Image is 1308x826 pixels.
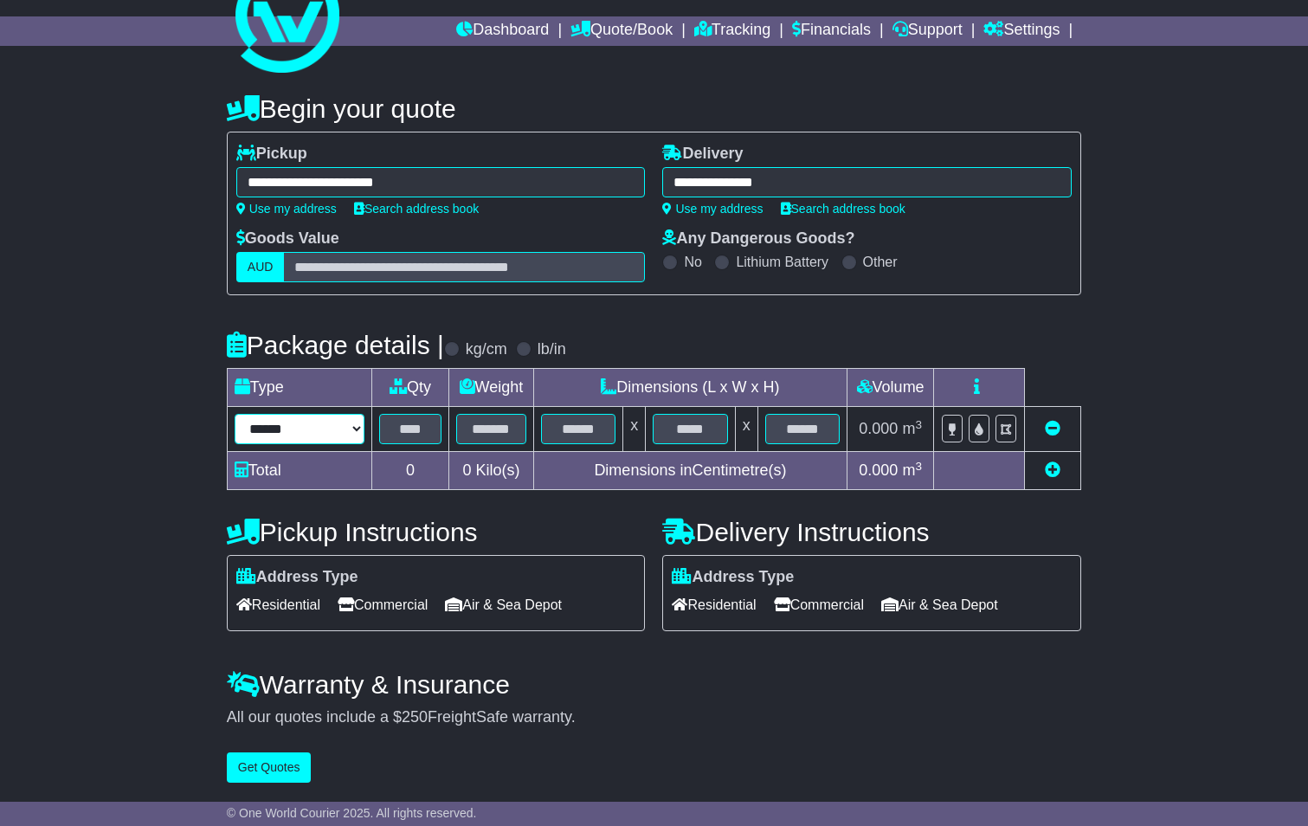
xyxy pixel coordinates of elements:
label: Other [863,254,898,270]
span: Commercial [338,591,428,618]
label: Any Dangerous Goods? [662,229,854,248]
a: Use my address [236,202,337,216]
label: Address Type [672,568,794,587]
span: Air & Sea Depot [445,591,562,618]
a: Search address book [354,202,479,216]
td: Dimensions in Centimetre(s) [533,452,847,490]
sup: 3 [915,418,922,431]
a: Use my address [662,202,763,216]
td: Qty [371,369,448,407]
span: Commercial [774,591,864,618]
label: lb/in [538,340,566,359]
label: Lithium Battery [736,254,828,270]
a: Remove this item [1045,420,1060,437]
span: m [902,461,922,479]
span: Air & Sea Depot [881,591,998,618]
a: Add new item [1045,461,1060,479]
h4: Pickup Instructions [227,518,646,546]
td: Weight [449,369,534,407]
sup: 3 [915,460,922,473]
td: 0 [371,452,448,490]
a: Financials [792,16,871,46]
td: Total [227,452,371,490]
span: Residential [236,591,320,618]
td: Volume [847,369,934,407]
a: Support [892,16,963,46]
div: All our quotes include a $ FreightSafe warranty. [227,708,1081,727]
td: Kilo(s) [449,452,534,490]
h4: Delivery Instructions [662,518,1081,546]
label: kg/cm [466,340,507,359]
span: 0.000 [859,420,898,437]
h4: Begin your quote [227,94,1081,123]
h4: Warranty & Insurance [227,670,1081,699]
label: Pickup [236,145,307,164]
span: Residential [672,591,756,618]
td: x [735,407,757,452]
a: Quote/Book [570,16,673,46]
span: 250 [402,708,428,726]
td: x [623,407,646,452]
label: Goods Value [236,229,339,248]
span: 0.000 [859,461,898,479]
td: Type [227,369,371,407]
label: No [684,254,701,270]
label: Address Type [236,568,358,587]
a: Search address book [781,202,905,216]
a: Dashboard [456,16,549,46]
span: © One World Courier 2025. All rights reserved. [227,806,477,820]
a: Settings [983,16,1060,46]
td: Dimensions (L x W x H) [533,369,847,407]
a: Tracking [694,16,770,46]
button: Get Quotes [227,752,312,783]
h4: Package details | [227,331,444,359]
label: AUD [236,252,285,282]
span: m [902,420,922,437]
span: 0 [462,461,471,479]
label: Delivery [662,145,743,164]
